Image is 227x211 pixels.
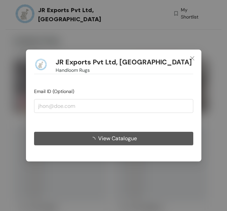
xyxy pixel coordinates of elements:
[98,134,137,143] span: View Catalogue
[90,137,98,142] span: loading
[34,88,74,94] span: Email ID (Optional)
[34,58,48,71] img: Buyer Portal
[56,58,192,66] h1: JR Exports Pvt Ltd, [GEOGRAPHIC_DATA]
[190,56,195,61] span: close
[34,99,193,113] input: jhon@doe.com
[183,50,201,68] button: Close
[56,66,90,74] span: Handloom Rugs
[34,132,193,145] button: View Catalogue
